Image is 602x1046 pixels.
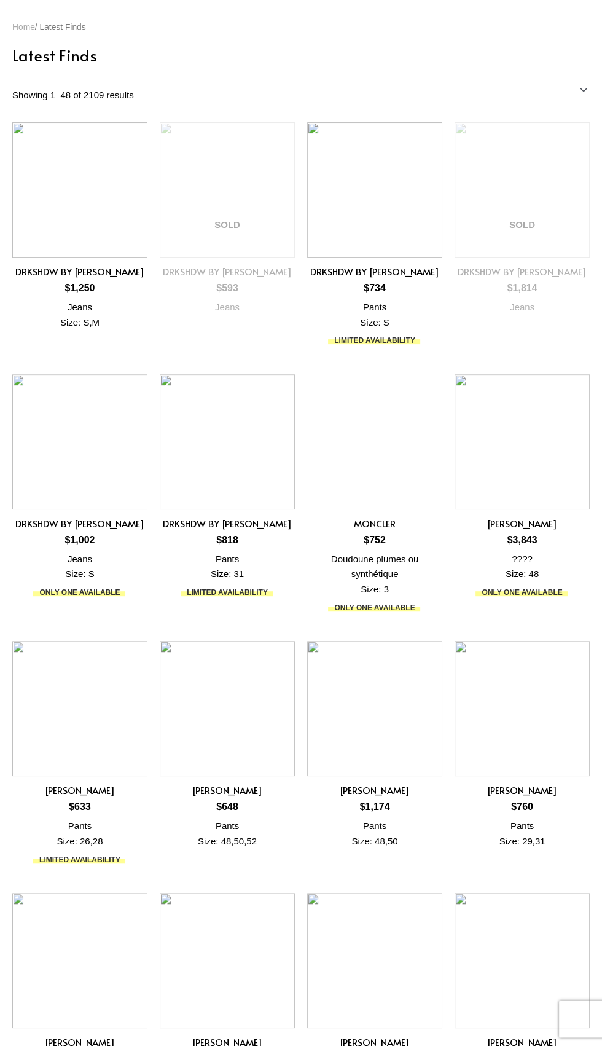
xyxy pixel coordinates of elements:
div: LIMITED AVAILABILITY [12,854,147,866]
div: Pants [160,552,295,567]
a: SOLD [160,122,295,258]
h2: MONCLER [307,517,442,530]
a: [PERSON_NAME] [12,784,147,801]
a: DRKSHDW by [PERSON_NAME] [160,517,295,534]
div: Pants [12,819,147,834]
div: Pants [455,819,590,834]
h2: [PERSON_NAME] [455,784,590,796]
div: Pants [307,300,442,315]
div: LIMITED AVAILABILITY [307,334,442,347]
bdi: 760 [511,801,533,812]
div: Jeans [455,300,590,315]
span: $ [360,801,365,812]
span: $ [507,535,513,545]
h1: Latest Finds [12,44,590,66]
a: [PERSON_NAME] [455,517,590,534]
div: Size: 31 [160,567,295,582]
bdi: 752 [364,535,386,545]
span: SOLD [169,213,286,239]
div: Size: 26,28 [12,834,147,849]
a: [PERSON_NAME] [455,784,590,801]
div: Size: 48,50 [307,834,442,849]
div: ONLY ONE AVAILABLE [455,586,590,599]
bdi: 1,814 [507,283,537,293]
a: MONCLER [307,517,442,534]
h2: [PERSON_NAME] [12,784,147,796]
a: DRKSHDW by [PERSON_NAME] [12,265,147,282]
a: SOLD [455,122,590,258]
h2: DRKSHDW by [PERSON_NAME] [12,265,147,278]
h2: [PERSON_NAME] [160,784,295,796]
div: Size: S,M [12,315,147,331]
bdi: 648 [216,801,238,812]
nav: Breadcrumb [12,20,590,36]
div: Size: 48,50,52 [160,834,295,849]
div: Doudoune plumes ou synthétique [307,552,442,583]
bdi: 1,002 [65,535,95,545]
span: $ [507,283,513,293]
span: $ [69,801,74,812]
div: Size: 48 [455,567,590,582]
div: Pants [160,819,295,834]
h2: DRKSHDW by [PERSON_NAME] [160,517,295,530]
div: Size: S [12,567,147,582]
div: Size: S [307,315,442,331]
span: $ [65,283,71,293]
div: Jeans [160,300,295,315]
span: SOLD [464,213,580,239]
span: $ [216,801,222,812]
bdi: 734 [364,283,386,293]
div: Jeans [12,300,147,315]
span: $ [216,283,222,293]
div: Size: 3 [307,582,442,597]
div: Size: 29,31 [455,834,590,849]
span: $ [511,801,517,812]
p: Showing 1–48 of 2109 results [12,90,134,100]
a: [PERSON_NAME] [160,784,295,801]
a: DRKSHDW by [PERSON_NAME] [12,517,147,534]
a: DRKSHDW by [PERSON_NAME] [455,265,590,282]
div: Jeans [12,552,147,567]
div: ???? [455,552,590,567]
div: ONLY ONE AVAILABLE [12,586,147,599]
div: LIMITED AVAILABILITY [160,586,295,599]
a: DRKSHDW by [PERSON_NAME] [307,265,442,282]
div: ONLY ONE AVAILABLE [307,602,442,614]
span: $ [364,283,369,293]
a: [PERSON_NAME] [307,784,442,801]
bdi: 593 [216,283,238,293]
h2: [PERSON_NAME] [307,784,442,796]
bdi: 1,174 [360,801,390,812]
select: Shop order [471,81,590,100]
bdi: 818 [216,535,238,545]
span: $ [364,535,369,545]
div: Pants [307,819,442,834]
h2: DRKSHDW by [PERSON_NAME] [455,265,590,278]
bdi: 633 [69,801,91,812]
bdi: 1,250 [65,283,95,293]
h2: DRKSHDW by [PERSON_NAME] [307,265,442,278]
span: $ [216,535,222,545]
a: Home [12,23,35,32]
h2: DRKSHDW by [PERSON_NAME] [12,517,147,530]
span: $ [65,535,71,545]
h2: DRKSHDW by [PERSON_NAME] [160,265,295,278]
h2: [PERSON_NAME] [455,517,590,530]
a: DRKSHDW by [PERSON_NAME] [160,265,295,282]
bdi: 3,843 [507,535,537,545]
